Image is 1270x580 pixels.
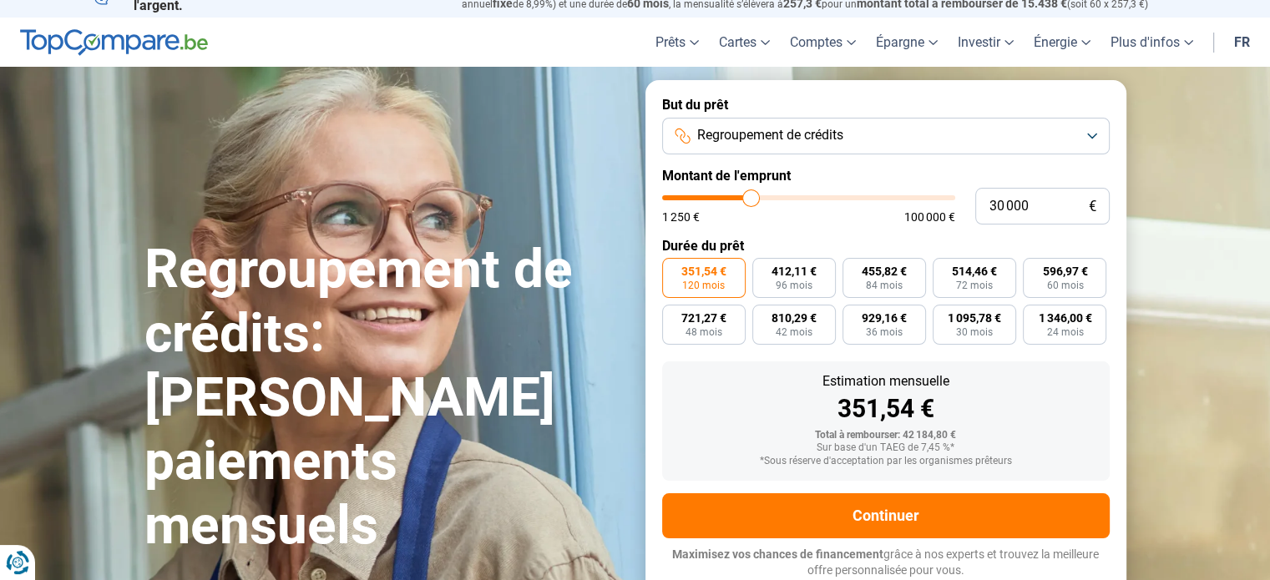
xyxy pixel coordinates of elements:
[904,211,955,223] span: 100 000 €
[662,547,1110,579] p: grâce à nos experts et trouvez la meilleure offre personnalisée pour vous.
[686,327,722,337] span: 48 mois
[772,265,817,277] span: 412,11 €
[948,312,1001,324] span: 1 095,78 €
[681,312,726,324] span: 721,27 €
[948,18,1024,67] a: Investir
[20,29,208,56] img: TopCompare
[681,265,726,277] span: 351,54 €
[862,265,907,277] span: 455,82 €
[675,375,1096,388] div: Estimation mensuelle
[1046,327,1083,337] span: 24 mois
[662,493,1110,538] button: Continuer
[952,265,997,277] span: 514,46 €
[1089,199,1096,214] span: €
[1224,18,1260,67] a: fr
[709,18,780,67] a: Cartes
[956,280,993,290] span: 72 mois
[675,430,1096,441] div: Total à rembourser: 42 184,80 €
[675,396,1096,421] div: 351,54 €
[682,280,725,290] span: 120 mois
[1100,18,1203,67] a: Plus d'infos
[662,118,1110,154] button: Regroupement de crédits
[776,280,812,290] span: 96 mois
[645,18,709,67] a: Prêts
[1046,280,1083,290] span: 60 mois
[862,312,907,324] span: 929,16 €
[772,312,817,324] span: 810,29 €
[866,280,903,290] span: 84 mois
[662,211,700,223] span: 1 250 €
[776,327,812,337] span: 42 mois
[662,238,1110,254] label: Durée du prêt
[780,18,866,67] a: Comptes
[1038,312,1091,324] span: 1 346,00 €
[866,327,903,337] span: 36 mois
[866,18,948,67] a: Épargne
[662,168,1110,184] label: Montant de l'emprunt
[956,327,993,337] span: 30 mois
[675,442,1096,454] div: Sur base d'un TAEG de 7,45 %*
[662,97,1110,113] label: But du prêt
[675,456,1096,467] div: *Sous réserve d'acceptation par les organismes prêteurs
[672,547,883,561] span: Maximisez vos chances de financement
[1024,18,1100,67] a: Énergie
[1042,265,1087,277] span: 596,97 €
[697,126,843,144] span: Regroupement de crédits
[144,238,625,558] h1: Regroupement de crédits: [PERSON_NAME] paiements mensuels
